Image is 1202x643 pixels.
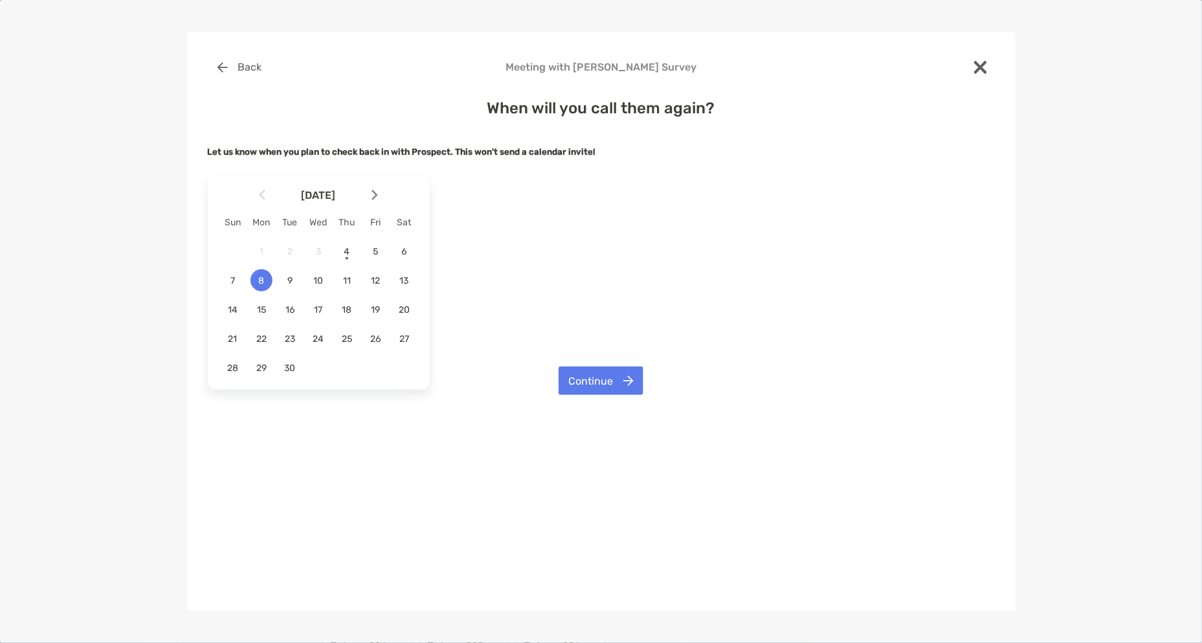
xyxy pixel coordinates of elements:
img: button icon [217,62,228,73]
button: Back [208,53,272,82]
div: Thu [333,217,361,228]
span: 9 [279,275,301,286]
span: 3 [307,246,329,257]
span: 23 [279,333,301,344]
span: 26 [364,333,386,344]
div: Mon [247,217,276,228]
img: close modal [974,61,987,74]
img: Arrow icon [259,190,265,201]
span: 1 [250,246,273,257]
span: 14 [222,304,244,315]
span: 10 [307,275,329,286]
button: Continue [559,367,643,395]
span: 27 [393,333,415,344]
span: 11 [336,275,358,286]
span: 8 [250,275,273,286]
img: Arrow icon [372,190,378,201]
span: 17 [307,304,329,315]
span: 29 [250,363,273,374]
span: 20 [393,304,415,315]
div: Sat [390,217,418,228]
span: 2 [279,246,301,257]
span: 18 [336,304,358,315]
span: 21 [222,333,244,344]
span: 15 [250,304,273,315]
span: 6 [393,246,415,257]
div: Wed [304,217,333,228]
h4: When will you call them again? [208,99,995,117]
span: 30 [279,363,301,374]
span: 12 [364,275,386,286]
span: 4 [336,246,358,257]
h5: Let us know when you plan to check back in with Prospect. [208,147,995,157]
span: 7 [222,275,244,286]
span: 13 [393,275,415,286]
div: Tue [276,217,304,228]
span: 19 [364,304,386,315]
h4: Meeting with [PERSON_NAME] Survey [208,61,995,73]
strong: This won't send a calendar invite! [456,147,596,157]
span: 16 [279,304,301,315]
div: Fri [361,217,390,228]
span: 24 [307,333,329,344]
span: 25 [336,333,358,344]
span: 28 [222,363,244,374]
span: [DATE] [268,189,369,201]
span: 5 [364,246,386,257]
div: Sun [219,217,247,228]
img: button icon [623,376,634,386]
span: 22 [250,333,273,344]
